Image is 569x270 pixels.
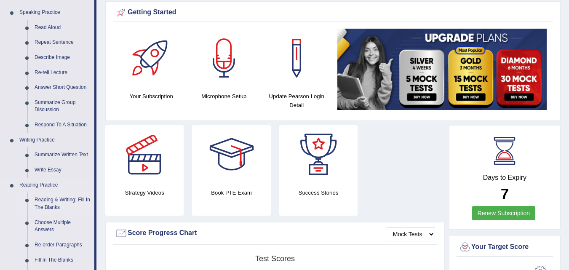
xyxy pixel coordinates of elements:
h4: Your Subscription [119,92,184,101]
div: Score Progress Chart [115,227,435,240]
a: Describe Image [31,50,94,65]
h4: Strategy Videos [105,188,184,197]
a: Re-order Paragraphs [31,238,94,253]
a: Writing Practice [16,133,94,148]
a: Reading & Writing: Fill In The Blanks [31,192,94,215]
a: Renew Subscription [472,206,536,220]
a: Speaking Practice [16,5,94,20]
a: Repeat Sentence [31,35,94,50]
h4: Book PTE Exam [192,188,270,197]
a: Summarize Written Text [31,147,94,163]
b: 7 [501,185,509,202]
a: Reading Practice [16,178,94,193]
a: Re-tell Lecture [31,65,94,80]
a: Answer Short Question [31,80,94,95]
div: Your Target Score [459,241,551,254]
img: small5.jpg [337,29,547,110]
h4: Microphone Setup [192,92,256,101]
a: Respond To A Situation [31,118,94,133]
a: Choose Multiple Answers [31,215,94,238]
h4: Days to Expiry [459,174,551,182]
a: Write Essay [31,163,94,178]
tspan: Test scores [255,254,295,263]
a: Fill In The Blanks [31,253,94,268]
a: Read Aloud [31,20,94,35]
div: Getting Started [115,6,551,19]
a: Summarize Group Discussion [31,95,94,118]
h4: Success Stories [279,188,358,197]
h4: Update Pearson Login Detail [264,92,329,110]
